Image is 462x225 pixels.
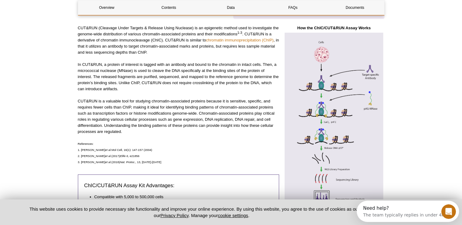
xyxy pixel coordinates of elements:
[120,154,128,158] em: Elife 6
[237,31,242,34] sup: 1-3
[357,201,459,222] iframe: Intercom live chat discovery launcher
[2,2,107,19] div: Open Intercom Messenger
[84,182,273,189] h3: ChIC/CUT&RUN Assay Kit Advantages:
[78,0,136,15] a: Overview
[6,5,89,10] div: Need help?
[206,38,273,42] a: chromatin immunoprecipitation (ChIP)
[78,98,279,135] p: CUT&RUN is a valuable tool for studying chromatin-associated proteins because it is sensitive, sp...
[297,26,370,30] strong: How the ChIC/CUT&RUN Assay Works
[202,0,260,15] a: Data
[78,25,279,55] p: CUT&RUN (Cleavage Under Targets & Release Using Nuclease) is an epigenetic method used to investi...
[94,194,267,200] li: Compatible with 5,000 to 500,000 cells
[264,0,322,15] a: FAQs
[105,154,111,158] em: et al.
[218,213,248,218] button: cookie settings
[140,0,198,15] a: Contents
[105,148,111,152] em: et al.
[19,206,384,219] p: This website uses cookies to provide necessary site functionality and improve your online experie...
[160,213,188,218] a: Privacy Policy
[284,33,384,214] img: How the ChIC/CUT&RUN Assay Works
[78,62,279,92] p: In CUT&RUN, a protein of interest is tagged with an antibody and bound to the chromatin in intact...
[78,141,279,165] p: References: 1. [PERSON_NAME] Mol Cell, 16(1): 147-157 (2004) 2. [PERSON_NAME] (2017) , e21856 3. ...
[441,204,456,219] iframe: Intercom live chat
[326,0,384,15] a: Documents
[6,10,89,16] div: The team typically replies in under 4m
[105,160,111,164] em: et al.
[120,160,136,164] em: Nat. Protoc.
